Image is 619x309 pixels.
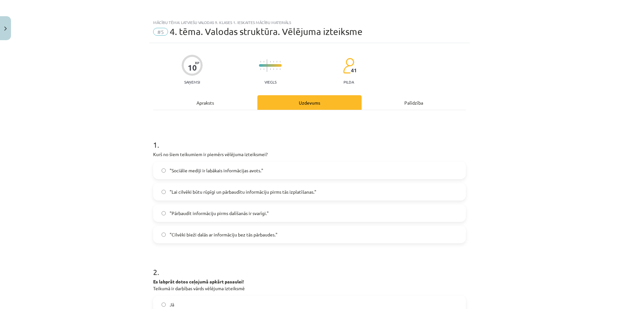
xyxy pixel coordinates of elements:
[153,95,257,110] div: Apraksts
[162,303,166,307] input: Jā
[362,95,466,110] div: Palīdzība
[276,61,277,63] img: icon-short-line-57e1e144782c952c97e751825c79c345078a6d821885a25fce030b3d8c18986b.svg
[170,189,316,195] span: "Lai cilvēki būtu rūpīgi un pārbaudītu informāciju pirms tās izplatīšanas."
[257,95,362,110] div: Uzdevums
[264,80,276,84] p: Viegls
[170,301,174,308] span: Jā
[343,80,354,84] p: pilda
[276,68,277,70] img: icon-short-line-57e1e144782c952c97e751825c79c345078a6d821885a25fce030b3d8c18986b.svg
[153,256,466,276] h1: 2 .
[170,26,363,37] span: 4. tēma. Valodas struktūra. Vēlējuma izteiksme
[170,167,263,174] span: "Sociālie mediji ir labākais informācijas avots."
[195,61,199,64] span: XP
[162,168,166,173] input: "Sociālie mediji ir labākais informācijas avots."
[162,190,166,194] input: "Lai cilvēki būtu rūpīgi un pārbaudītu informāciju pirms tās izplatīšanas."
[260,68,261,70] img: icon-short-line-57e1e144782c952c97e751825c79c345078a6d821885a25fce030b3d8c18986b.svg
[264,61,264,63] img: icon-short-line-57e1e144782c952c97e751825c79c345078a6d821885a25fce030b3d8c18986b.svg
[343,58,354,74] img: students-c634bb4e5e11cddfef0936a35e636f08e4e9abd3cc4e673bd6f9a4125e45ecb1.svg
[170,210,269,217] span: "Pārbaudīt informāciju pirms dalīšanās ir svarīgi."
[273,68,274,70] img: icon-short-line-57e1e144782c952c97e751825c79c345078a6d821885a25fce030b3d8c18986b.svg
[264,68,264,70] img: icon-short-line-57e1e144782c952c97e751825c79c345078a6d821885a25fce030b3d8c18986b.svg
[162,211,166,215] input: "Pārbaudīt informāciju pirms dalīšanās ir svarīgi."
[188,63,197,72] div: 10
[153,278,466,292] p: Teikumā ir darbības vārds vēlējuma izteiksmē
[351,67,357,73] span: 41
[182,80,203,84] p: Saņemsi
[153,129,466,149] h1: 1 .
[153,279,244,284] strong: Es labprāt dotos ceļojumā apkārt pasaulei!
[4,27,7,31] img: icon-close-lesson-0947bae3869378f0d4975bcd49f059093ad1ed9edebbc8119c70593378902aed.svg
[153,28,168,36] span: #5
[260,61,261,63] img: icon-short-line-57e1e144782c952c97e751825c79c345078a6d821885a25fce030b3d8c18986b.svg
[153,20,466,25] div: Mācību tēma: Latviešu valodas 9. klases 1. ieskaites mācību materiāls
[170,231,277,238] span: "Cilvēki bieži dalās ar informāciju bez tās pārbaudes."
[273,61,274,63] img: icon-short-line-57e1e144782c952c97e751825c79c345078a6d821885a25fce030b3d8c18986b.svg
[162,233,166,237] input: "Cilvēki bieži dalās ar informāciju bez tās pārbaudes."
[153,151,466,158] p: Kurš no šiem teikumiem ir piemērs vēlējuma izteiksmei?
